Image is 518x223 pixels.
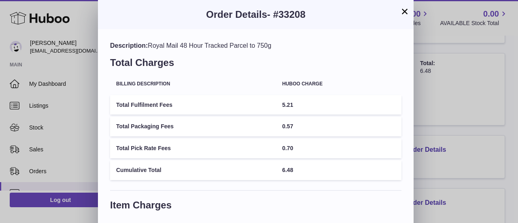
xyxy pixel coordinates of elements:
[110,56,401,73] h3: Total Charges
[110,95,276,115] td: Total Fulfilment Fees
[400,6,410,16] button: ×
[110,42,148,49] span: Description:
[282,145,293,151] span: 0.70
[110,199,401,216] h3: Item Charges
[282,123,293,130] span: 0.57
[282,167,293,173] span: 6.48
[110,138,276,158] td: Total Pick Rate Fees
[110,41,401,50] div: Royal Mail 48 Hour Tracked Parcel to 750g
[110,75,276,93] th: Billing Description
[276,75,401,93] th: Huboo charge
[110,117,276,136] td: Total Packaging Fees
[110,8,401,21] h3: Order Details
[282,102,293,108] span: 5.21
[110,160,276,180] td: Cumulative Total
[267,9,306,20] span: - #33208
